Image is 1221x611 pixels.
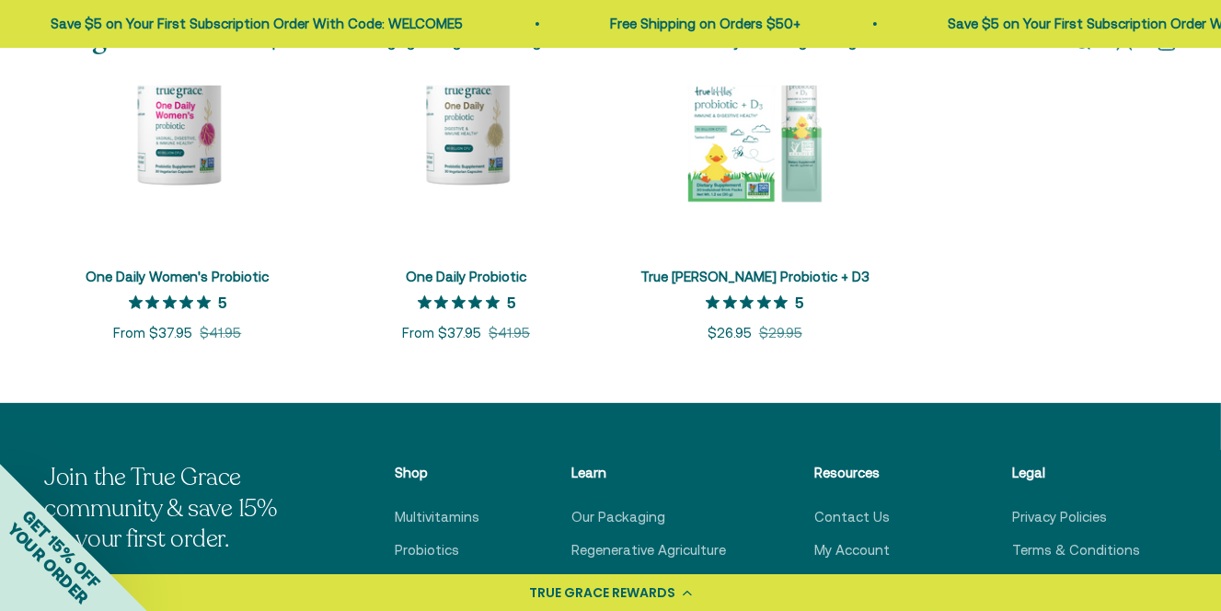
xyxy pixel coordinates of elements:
a: Privacy Policies [1012,506,1107,528]
p: Resources [814,462,924,484]
a: About Us [571,572,631,594]
div: TRUE GRACE REWARDS [530,583,676,603]
a: Multivitamins [395,506,479,528]
span: GET 15% OFF [18,506,104,592]
a: Loyalty Program [814,572,917,594]
a: One Daily Probiotic [406,269,526,284]
a: Free Shipping on Orders $50+ [566,16,756,31]
p: Join the True Grace community & save 15% on your first order. [44,462,306,555]
p: Save $5 on Your First Subscription Order With Code: WELCOME5 [6,13,419,35]
a: Regenerative Agriculture [571,539,726,561]
p: Legal [1012,462,1140,484]
sale-price: From $37.95 [113,322,192,344]
span: YOUR ORDER [4,519,92,607]
sale-price: $26.95 [708,322,752,344]
p: 5 [507,293,515,311]
a: Omega Oil [395,572,462,594]
a: My Account [814,539,890,561]
p: 5 [795,293,803,311]
a: Terms & Conditions [1012,539,1140,561]
span: 5 out 5 stars rating in total 1 reviews [418,290,507,316]
compare-at-price: $29.95 [759,322,802,344]
compare-at-price: $41.95 [489,322,530,344]
a: One Daily Women's Probiotic [86,269,269,284]
a: True [PERSON_NAME] Probiotic + D3 [640,269,870,284]
p: Learn [571,462,726,484]
a: Probiotics [395,539,459,561]
span: 5 out 5 stars rating in total 3 reviews [706,290,795,316]
a: Contact Us [814,506,890,528]
compare-at-price: $41.95 [200,322,241,344]
a: Return Policy [1012,572,1094,594]
span: 5 out 5 stars rating in total 4 reviews [129,290,218,316]
sale-price: From $37.95 [402,322,481,344]
a: Our Packaging [571,506,665,528]
p: Shop [395,462,483,484]
p: 5 [218,293,226,311]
